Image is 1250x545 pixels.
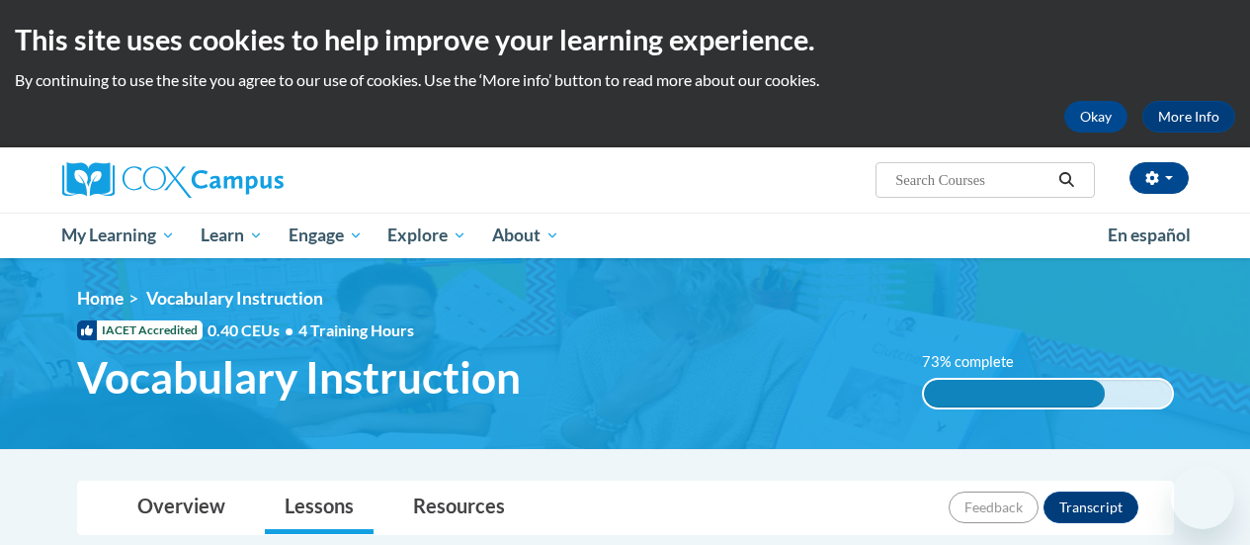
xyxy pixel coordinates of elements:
[1129,162,1189,194] button: Account Settings
[146,288,323,309] span: Vocabulary Instruction
[188,213,276,258] a: Learn
[62,162,418,198] a: Cox Campus
[1051,168,1081,192] button: Search
[492,224,559,247] span: About
[949,492,1039,523] button: Feedback
[77,320,203,340] span: IACET Accredited
[49,213,189,258] a: My Learning
[77,288,124,309] a: Home
[922,351,1036,373] label: 73% complete
[61,224,175,247] span: My Learning
[1142,101,1235,133] a: More Info
[375,213,479,258] a: Explore
[1064,101,1127,133] button: Okay
[15,69,1235,91] p: By continuing to use the site you agree to our use of cookies. Use the ‘More info’ button to read...
[1108,225,1191,245] span: En español
[285,320,293,339] span: •
[479,213,572,258] a: About
[393,482,525,534] a: Resources
[1171,466,1234,529] iframe: Button to launch messaging window
[118,482,245,534] a: Overview
[893,168,1051,192] input: Search Courses
[265,482,374,534] a: Lessons
[208,319,298,341] span: 0.40 CEUs
[1095,215,1204,256] a: En español
[77,351,521,404] span: Vocabulary Instruction
[15,20,1235,59] h2: This site uses cookies to help improve your learning experience.
[289,224,363,247] span: Engage
[298,320,414,339] span: 4 Training Hours
[276,213,375,258] a: Engage
[387,224,466,247] span: Explore
[62,162,284,198] img: Cox Campus
[201,224,263,247] span: Learn
[924,380,1105,408] div: 73% complete
[47,213,1204,258] div: Main menu
[1043,492,1138,523] button: Transcript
